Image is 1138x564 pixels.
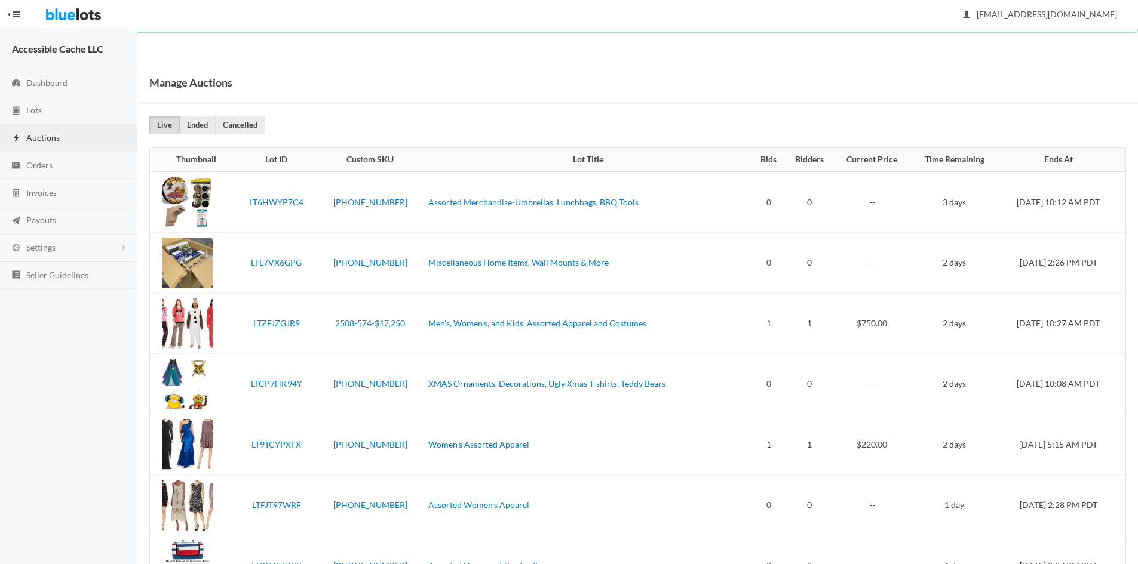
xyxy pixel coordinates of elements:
td: 2 days [910,232,999,293]
a: Cancelled [215,116,265,134]
th: Thumbnail [150,148,236,172]
span: [EMAIL_ADDRESS][DOMAIN_NAME] [964,9,1117,19]
a: Live [149,116,180,134]
td: 0 [785,232,833,293]
strong: Accessible Cache LLC [12,43,103,54]
span: Dashboard [26,78,68,88]
td: -- [834,353,910,414]
a: LT9TCYPXFX [251,439,301,449]
ion-icon: list box [10,270,22,281]
a: [PHONE_NUMBER] [333,257,407,267]
span: Invoices [26,187,57,198]
td: [DATE] 10:27 AM PDT [999,293,1125,354]
td: 2 days [910,414,999,475]
ion-icon: paper plane [10,215,22,227]
th: Lot Title [424,148,753,172]
a: LT6HWYP7C4 [249,197,303,207]
a: 2508-574-$17,250 [335,318,405,328]
a: [PHONE_NUMBER] [333,500,407,510]
td: 1 [753,293,786,354]
a: [PHONE_NUMBER] [333,439,407,449]
span: Seller Guidelines [26,270,88,280]
th: Bidders [785,148,833,172]
span: Orders [26,160,53,170]
h1: Manage Auctions [149,73,232,91]
a: Women's Assorted Apparel [428,439,529,449]
ion-icon: cog [10,243,22,254]
td: 0 [753,232,786,293]
th: Bids [753,148,786,172]
td: [DATE] 10:08 AM PDT [999,353,1125,414]
a: LTCP7HK94Y [251,378,302,389]
a: Ended [179,116,216,134]
td: $750.00 [834,293,910,354]
td: 1 day [910,474,999,535]
td: [DATE] 10:12 AM PDT [999,172,1125,233]
ion-icon: clipboard [10,106,22,117]
td: 0 [785,353,833,414]
td: 2 days [910,293,999,354]
td: 0 [785,172,833,233]
td: 1 [785,293,833,354]
a: XMAS Ornaments, Decorations, Ugly Xmas T-shirts, Teddy Bears [428,378,665,389]
th: Custom SKU [317,148,424,172]
td: 0 [753,172,786,233]
a: LTZFJZGJR9 [253,318,300,328]
td: -- [834,474,910,535]
th: Current Price [834,148,910,172]
td: -- [834,172,910,233]
a: [PHONE_NUMBER] [333,197,407,207]
span: Lots [26,105,42,115]
a: LTFJT97WRF [252,500,301,510]
span: Auctions [26,132,60,143]
a: [PHONE_NUMBER] [333,378,407,389]
ion-icon: speedometer [10,78,22,90]
td: 0 [785,474,833,535]
td: 1 [785,414,833,475]
span: Payouts [26,215,56,225]
td: $220.00 [834,414,910,475]
th: Lot ID [236,148,317,172]
td: -- [834,232,910,293]
span: Settings [26,242,56,252]
a: Assorted Women's Apparel [428,500,529,510]
a: Miscellaneous Home Items, Wall Mounts & More [428,257,609,267]
a: LTL7VX6GPG [251,257,302,267]
td: 1 [753,414,786,475]
ion-icon: flash [10,133,22,144]
td: [DATE] 2:28 PM PDT [999,474,1125,535]
td: 2 days [910,353,999,414]
ion-icon: person [961,10,973,21]
td: [DATE] 5:15 AM PDT [999,414,1125,475]
td: 3 days [910,172,999,233]
ion-icon: calculator [10,188,22,199]
ion-icon: cash [10,161,22,172]
th: Time Remaining [910,148,999,172]
a: Men's, Women's, and Kids' Assorted Apparel and Costumes [428,318,646,328]
td: [DATE] 2:26 PM PDT [999,232,1125,293]
th: Ends At [999,148,1125,172]
td: 0 [753,474,786,535]
a: Assorted Merchandise-Umbrellas, Lunchbags, BBQ Tools [428,197,639,207]
td: 0 [753,353,786,414]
